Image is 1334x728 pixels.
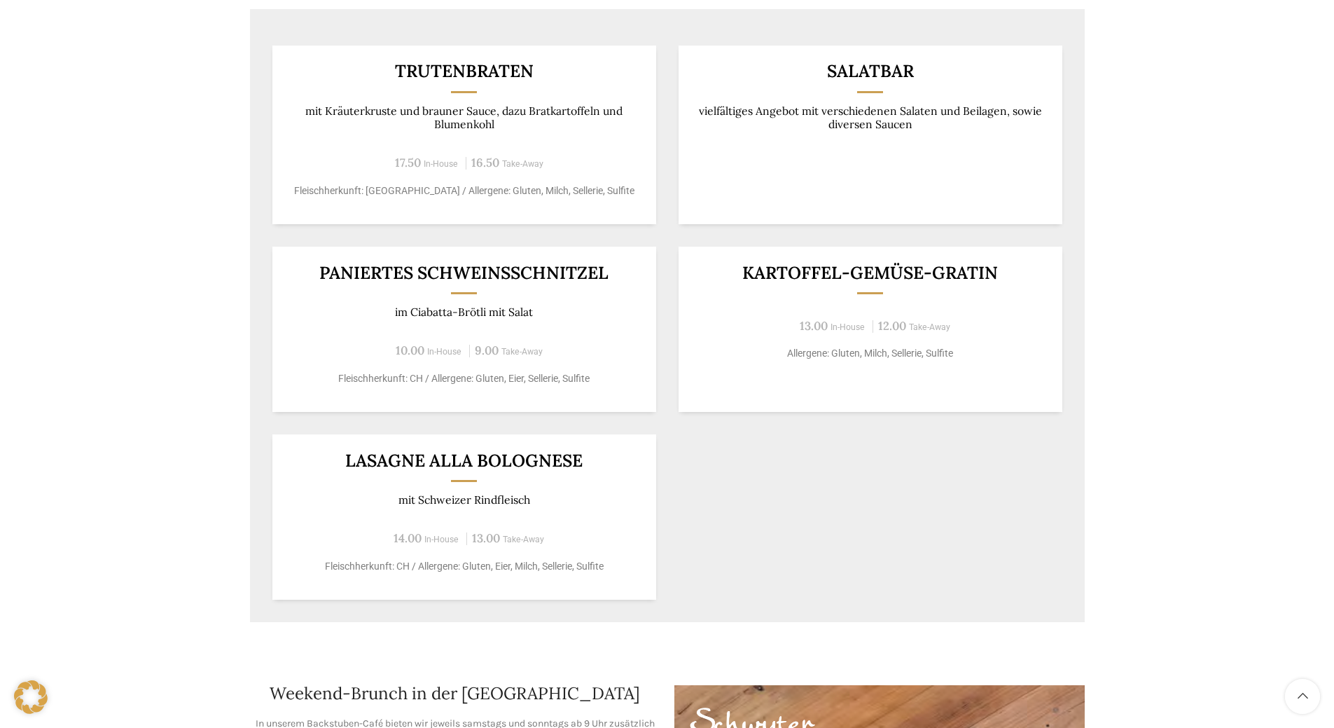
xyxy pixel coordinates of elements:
span: In-House [424,159,458,169]
p: vielfältiges Angebot mit verschiedenen Salaten und Beilagen, sowie diversen Saucen [695,104,1045,132]
span: Take-Away [501,347,543,357]
span: 14.00 [394,530,422,546]
span: Take-Away [502,159,543,169]
span: Take-Away [503,535,544,544]
h2: Weekend-Brunch in der [GEOGRAPHIC_DATA] [250,685,660,702]
p: im Ciabatta-Brötli mit Salat [289,305,639,319]
p: Fleischherkunft: CH / Allergene: Gluten, Eier, Sellerie, Sulfite [289,371,639,386]
p: Allergene: Gluten, Milch, Sellerie, Sulfite [695,346,1045,361]
span: 9.00 [475,343,499,358]
span: 10.00 [396,343,424,358]
span: 17.50 [395,155,421,170]
span: In-House [427,347,461,357]
h3: Paniertes Schweinsschnitzel [289,264,639,282]
h3: Kartoffel-Gemüse-Gratin [695,264,1045,282]
span: 12.00 [878,318,906,334]
p: mit Kräuterkruste und brauner Sauce, dazu Bratkartoffeln und Blumenkohl [289,104,639,132]
h3: Salatbar [695,62,1045,80]
span: 13.00 [472,530,500,546]
span: Take-Away [909,322,950,332]
h3: Trutenbraten [289,62,639,80]
span: In-House [831,322,865,332]
span: 16.50 [471,155,499,170]
p: Fleischherkunft: CH / Allergene: Gluten, Eier, Milch, Sellerie, Sulfite [289,559,639,574]
h3: Lasagne alla Bolognese [289,452,639,469]
span: In-House [424,535,459,544]
p: mit Schweizer Rindfleisch [289,493,639,507]
p: Fleischherkunft: [GEOGRAPHIC_DATA] / Allergene: Gluten, Milch, Sellerie, Sulfite [289,184,639,198]
a: Scroll to top button [1285,679,1320,714]
span: 13.00 [800,318,828,334]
